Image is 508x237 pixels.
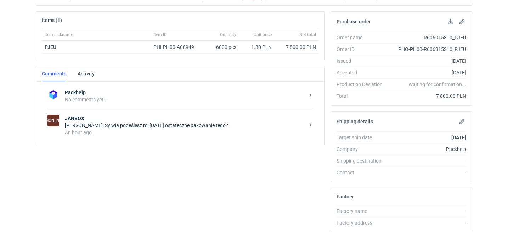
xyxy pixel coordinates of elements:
[337,194,354,199] h2: Factory
[337,19,371,24] h2: Purchase order
[45,32,73,38] span: Item nickname
[65,115,305,122] strong: JANBOX
[65,89,305,96] strong: Packhelp
[153,44,201,51] div: PHI-PH00-A08949
[337,57,388,64] div: Issued
[458,117,466,126] button: Edit shipping details
[65,129,305,136] div: An hour ago
[45,44,56,50] a: PJEU
[47,89,59,101] img: Packhelp
[337,157,388,164] div: Shipping destination
[65,96,305,103] div: No comments yet...
[65,122,305,129] div: [PERSON_NAME]: Sylwia podeślesz mi [DATE] ostateczne pakowanie tego?
[277,44,316,51] div: 7 800.00 PLN
[47,115,59,126] figcaption: [PERSON_NAME]
[42,17,62,23] h2: Items (1)
[337,46,388,53] div: Order ID
[337,92,388,100] div: Total
[42,66,66,81] a: Comments
[337,169,388,176] div: Contact
[337,69,388,76] div: Accepted
[388,46,466,53] div: PHO-PH00-R606915310_PJEU
[153,32,167,38] span: Item ID
[388,34,466,41] div: R606915310_PJEU
[337,208,388,215] div: Factory name
[388,57,466,64] div: [DATE]
[220,32,236,38] span: Quantity
[337,134,388,141] div: Target ship date
[388,208,466,215] div: -
[388,219,466,226] div: -
[388,169,466,176] div: -
[242,44,272,51] div: 1.30 PLN
[337,119,373,124] h2: Shipping details
[446,17,455,26] button: Download PO
[337,146,388,153] div: Company
[78,66,95,81] a: Activity
[47,115,59,126] div: JANBOX
[451,135,466,140] strong: [DATE]
[458,17,466,26] button: Edit purchase order
[337,81,388,88] div: Production Deviation
[388,69,466,76] div: [DATE]
[204,41,239,54] div: 6000 pcs
[254,32,272,38] span: Unit price
[388,146,466,153] div: Packhelp
[337,219,388,226] div: Factory address
[299,32,316,38] span: Net total
[388,92,466,100] div: 7 800.00 PLN
[388,157,466,164] div: -
[337,34,388,41] div: Order name
[408,81,466,88] em: Waiting for confirmation...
